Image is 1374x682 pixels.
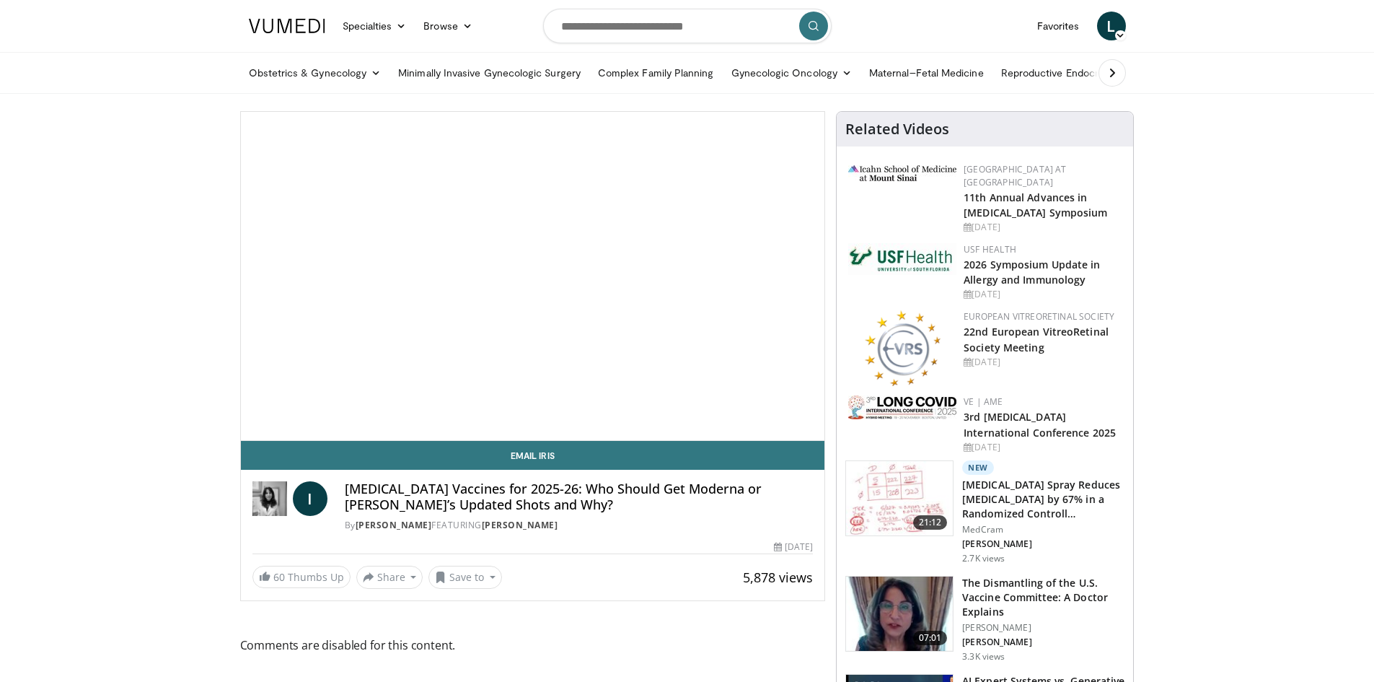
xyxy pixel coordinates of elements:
[964,310,1114,323] a: European VitreoRetinal Society
[962,478,1124,521] h3: [MEDICAL_DATA] Spray Reduces [MEDICAL_DATA] by 67% in a Randomized Controll…
[240,636,826,655] span: Comments are disabled for this content.
[345,519,814,532] div: By FEATURING
[962,524,1124,535] p: MedCram
[913,515,948,530] span: 21:12
[334,12,415,40] a: Specialties
[964,163,1066,188] a: [GEOGRAPHIC_DATA] at [GEOGRAPHIC_DATA]
[962,637,1124,648] p: [PERSON_NAME]
[848,395,956,419] img: a2792a71-925c-4fc2-b8ef-8d1b21aec2f7.png.150x105_q85_autocrop_double_scale_upscale_version-0.2.jpg
[846,577,953,652] img: bf90d3d8-5314-48e2-9a88-53bc2fed6b7a.150x105_q85_crop-smart_upscale.jpg
[252,566,351,588] a: 60 Thumbs Up
[241,112,825,441] video-js: Video Player
[845,121,949,138] h4: Related Videos
[962,538,1124,550] p: [PERSON_NAME]
[389,58,589,87] a: Minimally Invasive Gynecologic Surgery
[723,58,860,87] a: Gynecologic Oncology
[241,441,825,470] a: Email Iris
[962,460,994,475] p: New
[964,288,1122,301] div: [DATE]
[743,569,813,586] span: 5,878 views
[589,58,723,87] a: Complex Family Planning
[962,622,1124,634] p: [PERSON_NAME]
[964,395,1003,408] a: VE | AME
[964,410,1116,439] a: 3rd [MEDICAL_DATA] International Conference 2025
[913,631,948,645] span: 07:01
[964,191,1107,219] a: 11th Annual Advances in [MEDICAL_DATA] Symposium
[848,165,956,181] img: 3aa743c9-7c3f-4fab-9978-1464b9dbe89c.png.150x105_q85_autocrop_double_scale_upscale_version-0.2.jpg
[845,576,1124,663] a: 07:01 The Dismantling of the U.S. Vaccine Committee: A Doctor Explains [PERSON_NAME] [PERSON_NAME...
[356,519,432,531] a: [PERSON_NAME]
[846,461,953,536] img: 500bc2c6-15b5-4613-8fa2-08603c32877b.150x105_q85_crop-smart_upscale.jpg
[774,541,813,554] div: [DATE]
[964,221,1122,234] div: [DATE]
[482,519,558,531] a: [PERSON_NAME]
[964,243,1016,255] a: USF Health
[964,325,1109,354] a: 22nd European VitreoRetinal Society Meeting
[845,460,1124,564] a: 21:12 New [MEDICAL_DATA] Spray Reduces [MEDICAL_DATA] by 67% in a Randomized Controll… MedCram [P...
[860,58,992,87] a: Maternal–Fetal Medicine
[962,576,1124,619] h3: The Dismantling of the U.S. Vaccine Committee: A Doctor Explains
[428,566,502,589] button: Save to
[356,566,423,589] button: Share
[962,553,1005,564] p: 2.7K views
[964,441,1122,454] div: [DATE]
[415,12,481,40] a: Browse
[962,651,1005,663] p: 3.3K views
[1097,12,1126,40] a: L
[240,58,390,87] a: Obstetrics & Gynecology
[249,19,325,33] img: VuMedi Logo
[293,481,327,516] a: I
[964,356,1122,369] div: [DATE]
[345,481,814,512] h4: [MEDICAL_DATA] Vaccines for 2025-26: Who Should Get Moderna or [PERSON_NAME]’s Updated Shots and ...
[964,258,1100,287] a: 2026 Symposium Update in Allergy and Immunology
[992,58,1234,87] a: Reproductive Endocrinology & [MEDICAL_DATA]
[273,570,285,584] span: 60
[864,310,941,386] img: ee0f788f-b72d-444d-91fc-556bb330ec4c.png.150x105_q85_autocrop_double_scale_upscale_version-0.2.png
[848,243,956,275] img: 6ba8804a-8538-4002-95e7-a8f8012d4a11.png.150x105_q85_autocrop_double_scale_upscale_version-0.2.jpg
[252,481,287,516] img: Dr. Iris Gorfinkel
[1029,12,1088,40] a: Favorites
[543,9,832,43] input: Search topics, interventions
